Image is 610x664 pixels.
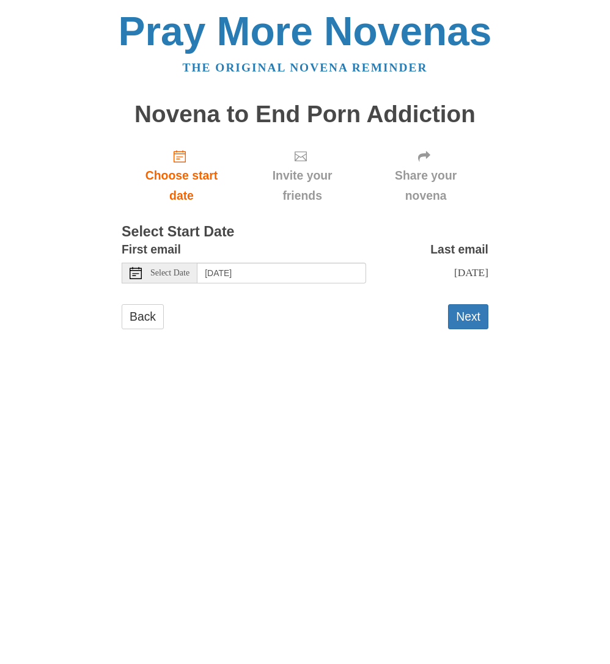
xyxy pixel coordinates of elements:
div: Click "Next" to confirm your start date first. [363,139,488,212]
span: Select Date [150,269,189,277]
h1: Novena to End Porn Addiction [122,101,488,128]
button: Next [448,304,488,329]
span: [DATE] [454,266,488,279]
a: Choose start date [122,139,241,212]
span: Share your novena [375,166,476,206]
a: Back [122,304,164,329]
div: Click "Next" to confirm your start date first. [241,139,363,212]
label: First email [122,239,181,260]
label: Last email [430,239,488,260]
span: Invite your friends [254,166,351,206]
span: Choose start date [134,166,229,206]
a: Pray More Novenas [119,9,492,54]
h3: Select Start Date [122,224,488,240]
a: The original novena reminder [183,61,428,74]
